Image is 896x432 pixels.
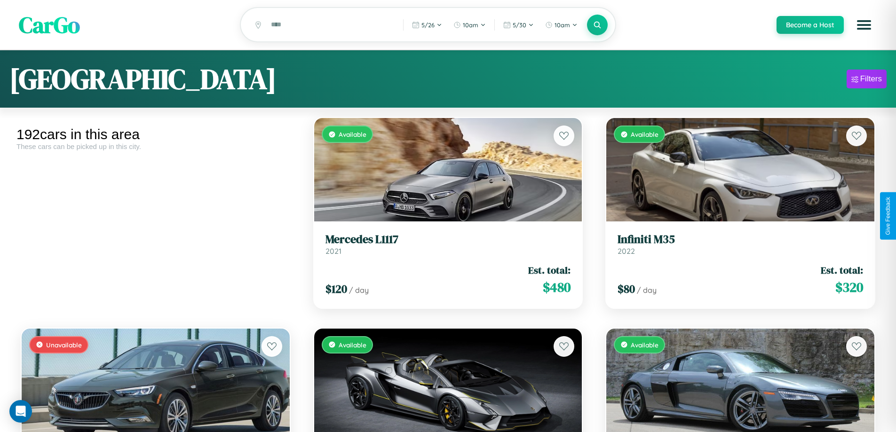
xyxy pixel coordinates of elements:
[407,17,447,32] button: 5/26
[46,341,82,349] span: Unavailable
[325,281,347,297] span: $ 120
[339,341,366,349] span: Available
[835,278,863,297] span: $ 320
[777,16,844,34] button: Become a Host
[555,21,570,29] span: 10am
[16,126,295,142] div: 192 cars in this area
[528,263,571,277] span: Est. total:
[16,142,295,150] div: These cars can be picked up in this city.
[325,246,341,256] span: 2021
[540,17,582,32] button: 10am
[631,341,658,349] span: Available
[339,130,366,138] span: Available
[19,9,80,40] span: CarGo
[637,285,657,295] span: / day
[463,21,478,29] span: 10am
[9,400,32,423] div: Open Intercom Messenger
[349,285,369,295] span: / day
[821,263,863,277] span: Est. total:
[449,17,491,32] button: 10am
[847,70,887,88] button: Filters
[325,233,571,256] a: Mercedes L11172021
[499,17,539,32] button: 5/30
[618,246,635,256] span: 2022
[860,74,882,84] div: Filters
[631,130,658,138] span: Available
[618,281,635,297] span: $ 80
[618,233,863,246] h3: Infiniti M35
[885,197,891,235] div: Give Feedback
[9,60,277,98] h1: [GEOGRAPHIC_DATA]
[421,21,435,29] span: 5 / 26
[513,21,526,29] span: 5 / 30
[325,233,571,246] h3: Mercedes L1117
[543,278,571,297] span: $ 480
[851,12,877,38] button: Open menu
[618,233,863,256] a: Infiniti M352022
